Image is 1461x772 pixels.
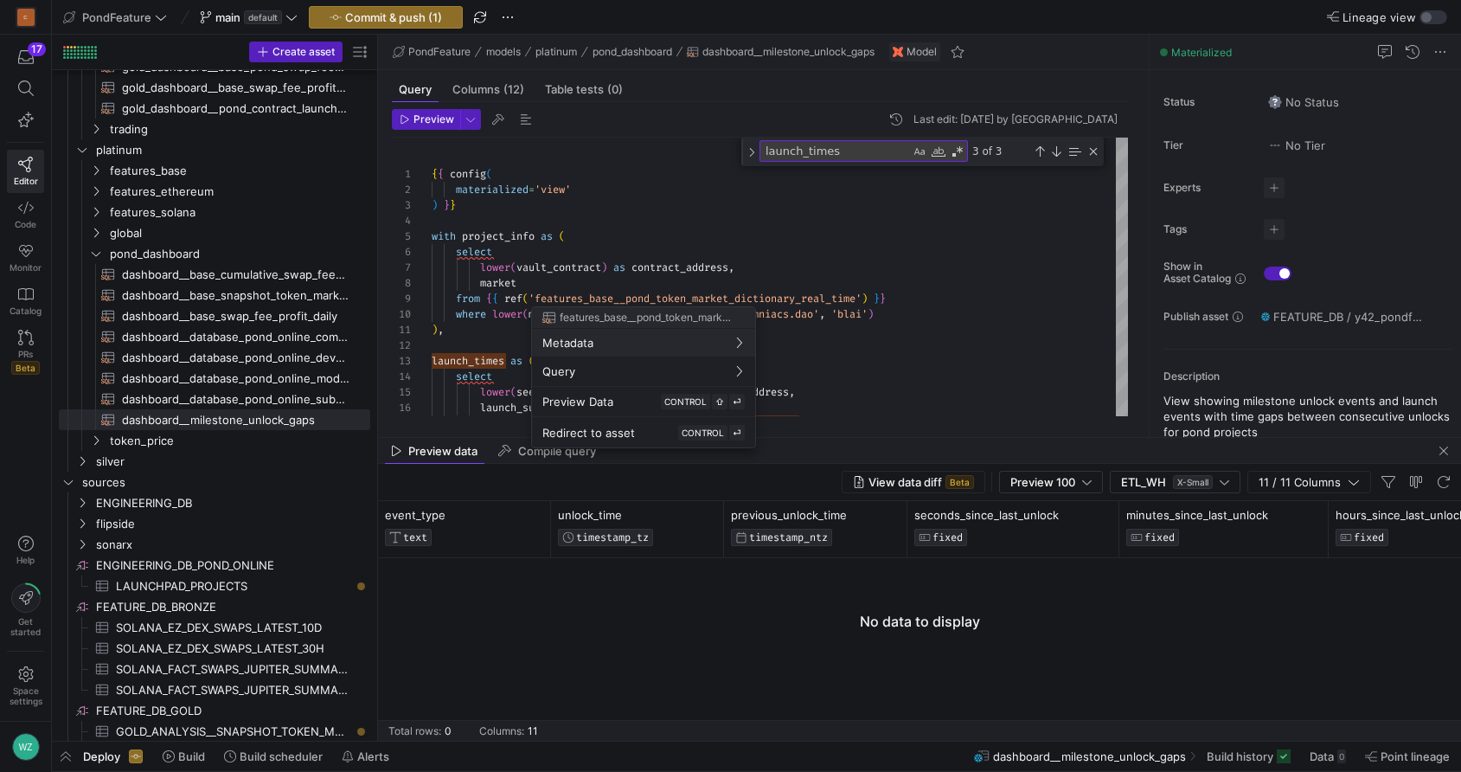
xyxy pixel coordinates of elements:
span: Metadata [542,336,593,350]
span: ⏎ [733,396,741,407]
span: Preview Data [542,395,613,409]
span: CONTROL [682,428,724,438]
span: ⇧ [715,396,724,407]
span: features_base__pond_token_market_dictionary_real_time [560,312,734,324]
span: CONTROL [664,396,707,407]
span: Query [542,364,575,378]
span: Redirect to asset [542,426,635,440]
span: ⏎ [733,428,741,438]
